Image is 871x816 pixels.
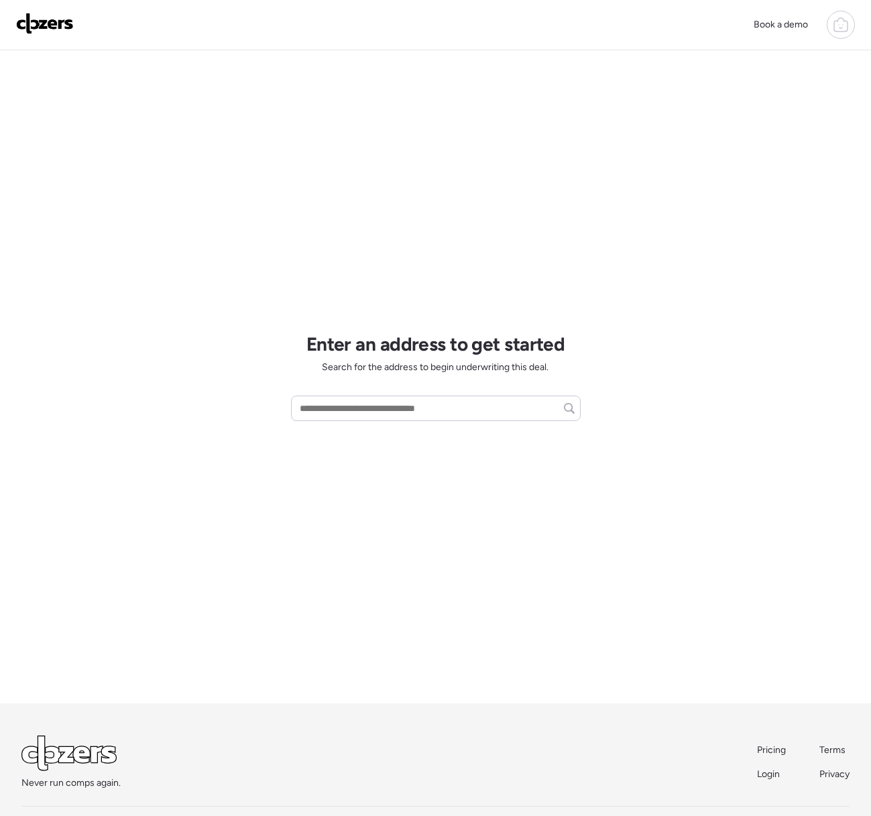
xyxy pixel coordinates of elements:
span: Privacy [819,768,850,780]
img: Logo Light [21,736,117,771]
a: Pricing [757,744,787,757]
span: Search for the address to begin underwriting this deal. [322,361,548,374]
h1: Enter an address to get started [306,333,565,355]
span: Book a demo [754,19,808,30]
a: Terms [819,744,850,757]
img: Logo [16,13,74,34]
span: Pricing [757,744,786,756]
span: Login [757,768,780,780]
span: Terms [819,744,846,756]
a: Privacy [819,768,850,781]
a: Login [757,768,787,781]
span: Never run comps again. [21,776,121,790]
